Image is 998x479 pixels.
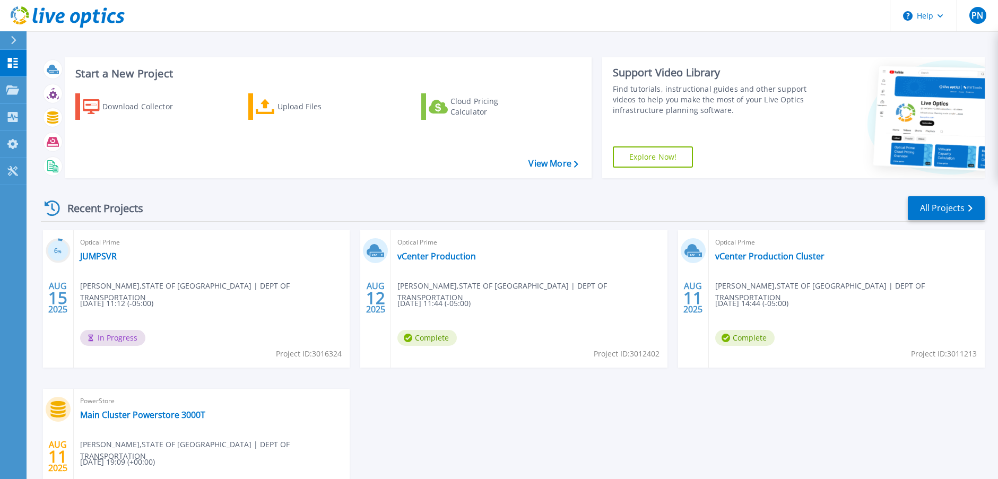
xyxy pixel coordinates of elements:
[80,237,343,248] span: Optical Prime
[397,251,476,262] a: vCenter Production
[48,437,68,476] div: AUG 2025
[366,293,385,302] span: 12
[48,278,68,317] div: AUG 2025
[715,280,985,303] span: [PERSON_NAME] , STATE OF [GEOGRAPHIC_DATA] | DEPT OF TRANSPORTATION
[397,237,661,248] span: Optical Prime
[248,93,367,120] a: Upload Files
[594,348,659,360] span: Project ID: 3012402
[80,280,350,303] span: [PERSON_NAME] , STATE OF [GEOGRAPHIC_DATA] | DEPT OF TRANSPORTATION
[683,293,702,302] span: 11
[715,298,788,309] span: [DATE] 14:44 (-05:00)
[613,84,808,116] div: Find tutorials, instructional guides and other support videos to help you make the most of your L...
[80,298,153,309] span: [DATE] 11:12 (-05:00)
[75,68,578,80] h3: Start a New Project
[908,196,985,220] a: All Projects
[80,456,155,468] span: [DATE] 19:09 (+00:00)
[715,251,825,262] a: vCenter Production Cluster
[397,330,457,346] span: Complete
[276,348,342,360] span: Project ID: 3016324
[683,278,703,317] div: AUG 2025
[397,298,471,309] span: [DATE] 11:44 (-05:00)
[715,237,978,248] span: Optical Prime
[80,439,350,462] span: [PERSON_NAME] , STATE OF [GEOGRAPHIC_DATA] | DEPT OF TRANSPORTATION
[80,410,205,420] a: Main Cluster Powerstore 3000T
[102,96,187,117] div: Download Collector
[528,159,578,169] a: View More
[48,293,67,302] span: 15
[277,96,362,117] div: Upload Files
[613,66,808,80] div: Support Video Library
[911,348,977,360] span: Project ID: 3011213
[366,278,386,317] div: AUG 2025
[46,245,71,257] h3: 6
[450,96,535,117] div: Cloud Pricing Calculator
[75,93,194,120] a: Download Collector
[715,330,775,346] span: Complete
[971,11,983,20] span: PN
[48,452,67,461] span: 11
[58,248,62,254] span: %
[80,330,145,346] span: In Progress
[613,146,693,168] a: Explore Now!
[41,195,158,221] div: Recent Projects
[80,251,117,262] a: JUMPSVR
[80,395,343,407] span: PowerStore
[397,280,667,303] span: [PERSON_NAME] , STATE OF [GEOGRAPHIC_DATA] | DEPT OF TRANSPORTATION
[421,93,540,120] a: Cloud Pricing Calculator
